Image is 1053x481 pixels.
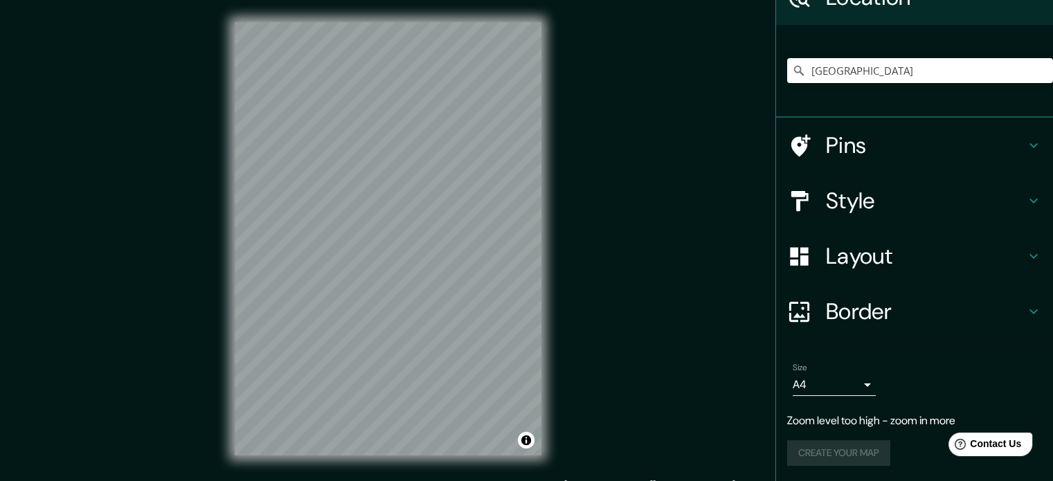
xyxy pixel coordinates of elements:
[826,298,1025,325] h4: Border
[793,362,807,374] label: Size
[826,187,1025,215] h4: Style
[776,118,1053,173] div: Pins
[930,427,1038,466] iframe: Help widget launcher
[776,228,1053,284] div: Layout
[826,131,1025,159] h4: Pins
[787,412,1042,429] p: Zoom level too high - zoom in more
[518,432,534,448] button: Toggle attribution
[776,173,1053,228] div: Style
[776,284,1053,339] div: Border
[826,242,1025,270] h4: Layout
[793,374,876,396] div: A4
[787,58,1053,83] input: Pick your city or area
[235,22,541,455] canvas: Map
